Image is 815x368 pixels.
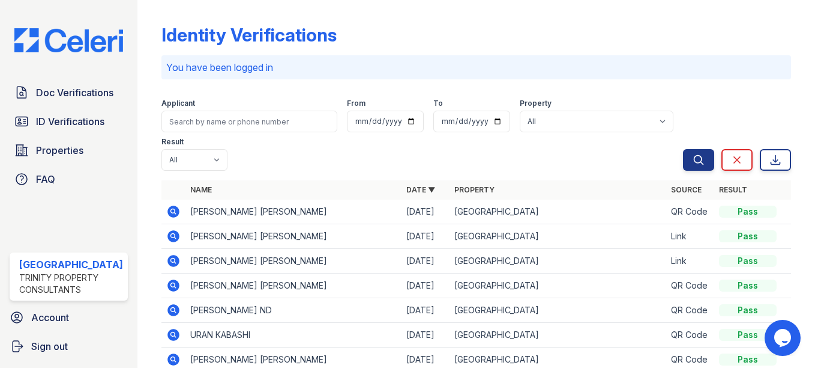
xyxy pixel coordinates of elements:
[10,81,128,105] a: Doc Verifications
[185,298,402,323] td: [PERSON_NAME] ND
[161,99,195,108] label: Applicant
[719,354,777,366] div: Pass
[719,206,777,218] div: Pass
[765,320,803,356] iframe: chat widget
[185,249,402,274] td: [PERSON_NAME] [PERSON_NAME]
[401,224,450,249] td: [DATE]
[36,85,113,100] span: Doc Verifications
[185,224,402,249] td: [PERSON_NAME] [PERSON_NAME]
[450,200,666,224] td: [GEOGRAPHIC_DATA]
[666,298,714,323] td: QR Code
[450,323,666,348] td: [GEOGRAPHIC_DATA]
[31,310,69,325] span: Account
[401,323,450,348] td: [DATE]
[36,143,83,158] span: Properties
[666,323,714,348] td: QR Code
[719,255,777,267] div: Pass
[401,249,450,274] td: [DATE]
[450,274,666,298] td: [GEOGRAPHIC_DATA]
[19,257,123,272] div: [GEOGRAPHIC_DATA]
[666,274,714,298] td: QR Code
[31,339,68,354] span: Sign out
[719,185,747,194] a: Result
[450,298,666,323] td: [GEOGRAPHIC_DATA]
[19,272,123,296] div: Trinity Property Consultants
[520,99,552,108] label: Property
[719,329,777,341] div: Pass
[166,60,786,75] p: You have been logged in
[161,24,337,46] div: Identity Verifications
[185,274,402,298] td: [PERSON_NAME] [PERSON_NAME]
[666,249,714,274] td: Link
[401,200,450,224] td: [DATE]
[36,172,55,186] span: FAQ
[10,167,128,191] a: FAQ
[401,274,450,298] td: [DATE]
[719,230,777,242] div: Pass
[185,323,402,348] td: URAN KABASHI
[36,114,104,129] span: ID Verifications
[666,200,714,224] td: QR Code
[719,280,777,292] div: Pass
[719,304,777,316] div: Pass
[406,185,435,194] a: Date ▼
[161,111,337,132] input: Search by name or phone number
[450,249,666,274] td: [GEOGRAPHIC_DATA]
[185,200,402,224] td: [PERSON_NAME] [PERSON_NAME]
[10,138,128,162] a: Properties
[401,298,450,323] td: [DATE]
[450,224,666,249] td: [GEOGRAPHIC_DATA]
[666,224,714,249] td: Link
[347,99,365,108] label: From
[5,305,133,330] a: Account
[433,99,443,108] label: To
[454,185,495,194] a: Property
[5,334,133,358] a: Sign out
[10,109,128,133] a: ID Verifications
[161,137,184,147] label: Result
[190,185,212,194] a: Name
[671,185,702,194] a: Source
[5,28,133,53] img: CE_Logo_Blue-a8612792a0a2168367f1c8372b55b34899dd931a85d93a1a3d3e32e68fde9ad4.png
